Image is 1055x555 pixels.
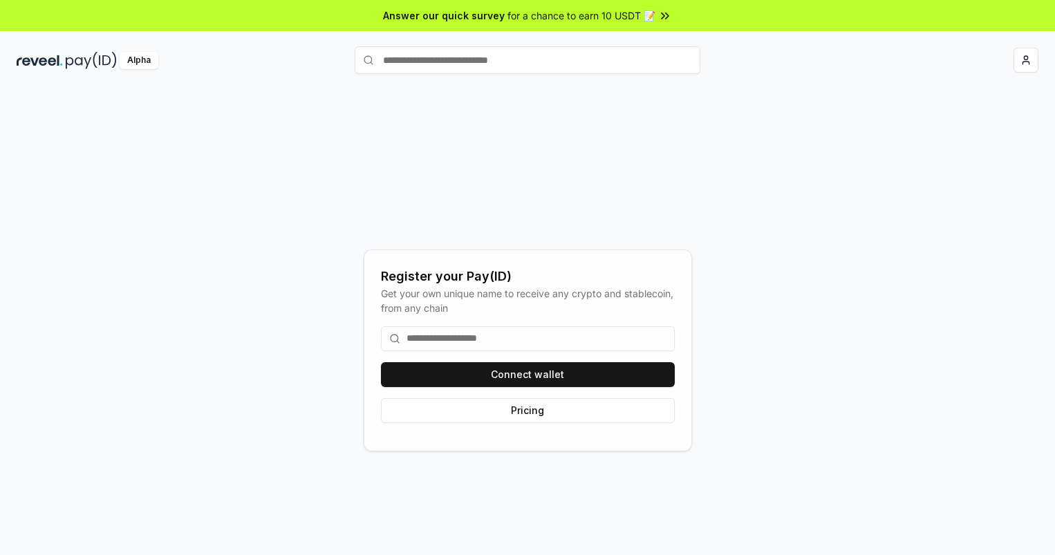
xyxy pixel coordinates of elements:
span: Answer our quick survey [383,8,505,23]
img: pay_id [66,52,117,69]
button: Pricing [381,398,675,423]
span: for a chance to earn 10 USDT 📝 [507,8,655,23]
div: Alpha [120,52,158,69]
button: Connect wallet [381,362,675,387]
img: reveel_dark [17,52,63,69]
div: Get your own unique name to receive any crypto and stablecoin, from any chain [381,286,675,315]
div: Register your Pay(ID) [381,267,675,286]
